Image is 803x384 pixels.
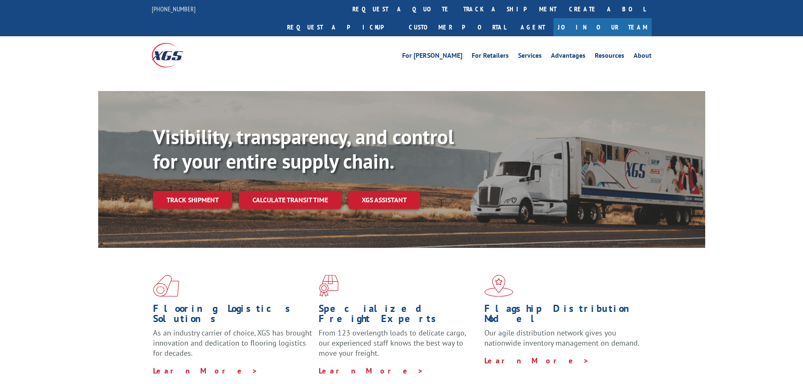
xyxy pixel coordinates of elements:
[484,275,513,297] img: xgs-icon-flagship-distribution-model-red
[319,275,338,297] img: xgs-icon-focused-on-flooring-red
[239,191,341,209] a: Calculate transit time
[484,328,639,348] span: Our agile distribution network gives you nationwide inventory management on demand.
[153,303,312,328] h1: Flooring Logistics Solutions
[551,52,585,62] a: Advantages
[319,303,478,328] h1: Specialized Freight Experts
[402,52,462,62] a: For [PERSON_NAME]
[319,366,424,376] a: Learn More >
[153,191,232,209] a: Track shipment
[403,18,512,36] a: Customer Portal
[484,303,644,328] h1: Flagship Distribution Model
[553,18,652,36] a: Join Our Team
[152,5,196,13] a: [PHONE_NUMBER]
[153,366,258,376] a: Learn More >
[281,18,403,36] a: Request a pickup
[153,328,312,358] span: As an industry carrier of choice, XGS has brought innovation and dedication to flooring logistics...
[518,52,542,62] a: Services
[634,52,652,62] a: About
[348,191,420,209] a: XGS ASSISTANT
[472,52,509,62] a: For Retailers
[595,52,624,62] a: Resources
[319,328,478,365] p: From 123 overlength loads to delicate cargo, our experienced staff knows the best way to move you...
[153,275,179,297] img: xgs-icon-total-supply-chain-intelligence-red
[484,356,589,365] a: Learn More >
[153,124,454,174] b: Visibility, transparency, and control for your entire supply chain.
[512,18,553,36] a: Agent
